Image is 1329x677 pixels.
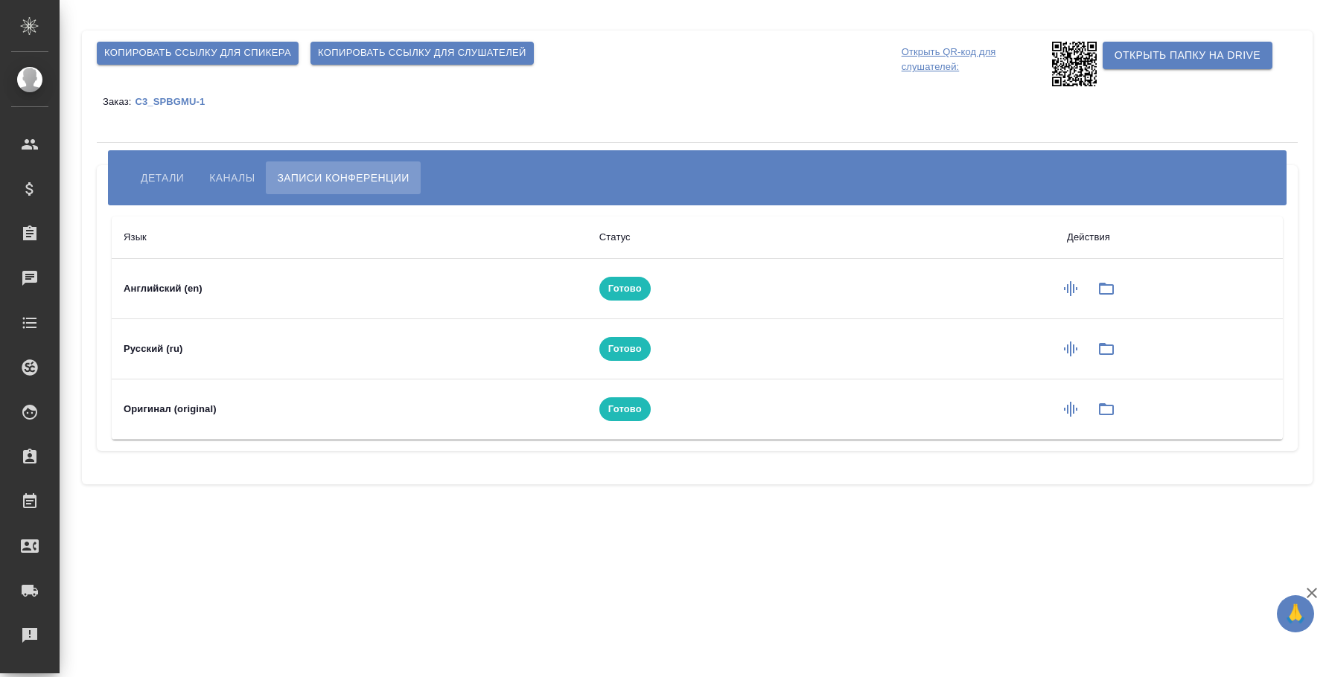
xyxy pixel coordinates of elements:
button: Копировать ссылку для спикера [97,42,299,65]
p: C3_SPBGMU-1 [135,96,216,107]
th: Статус [587,216,894,259]
p: Открыть QR-код для слушателей: [902,42,1048,86]
span: Каналы [209,169,255,187]
span: Записи конференции [277,169,409,187]
span: Готово [599,341,651,356]
button: Папка на Drive [1089,391,1124,427]
p: Заказ: [103,96,135,107]
th: Язык [112,216,587,259]
button: Копировать ссылку для слушателей [310,42,534,65]
span: Готово [599,402,651,417]
button: 🙏 [1277,595,1314,632]
span: 🙏 [1283,598,1308,629]
button: Папка на Drive [1089,331,1124,367]
td: Оригинал (original) [112,379,587,440]
button: Открыть папку на Drive [1103,42,1272,69]
button: Сформировать запись [1053,271,1089,307]
span: Копировать ссылку для спикера [104,45,291,62]
span: Копировать ссылку для слушателей [318,45,526,62]
span: Открыть папку на Drive [1115,46,1261,65]
button: Папка на Drive [1089,271,1124,307]
span: Готово [599,281,651,296]
td: Английский (en) [112,259,587,319]
button: Сформировать запись [1053,331,1089,367]
td: Русский (ru) [112,319,587,379]
span: Детали [141,169,184,187]
a: C3_SPBGMU-1 [135,95,216,107]
th: Действия [894,216,1283,259]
